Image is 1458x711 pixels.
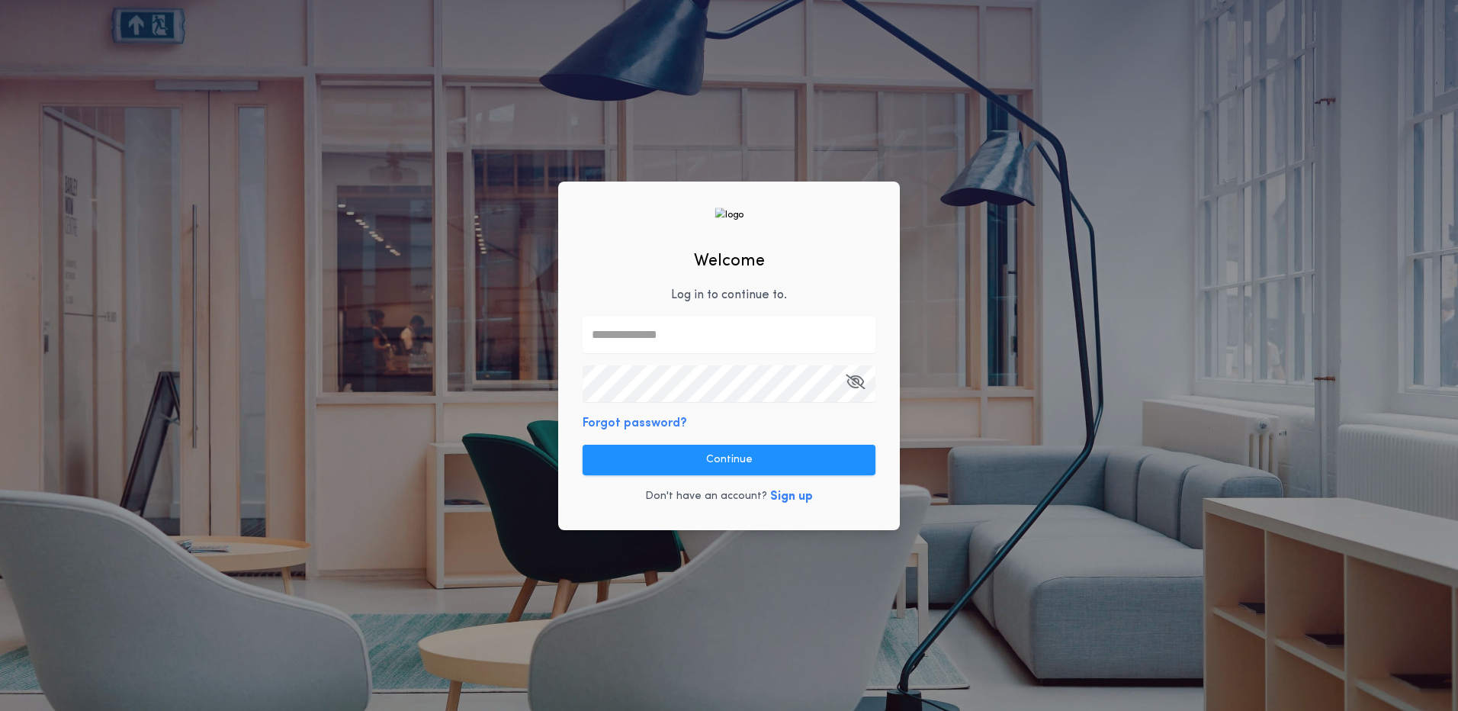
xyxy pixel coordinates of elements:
[583,445,875,475] button: Continue
[694,249,765,274] h2: Welcome
[770,487,813,506] button: Sign up
[671,286,787,304] p: Log in to continue to .
[583,414,687,433] button: Forgot password?
[715,208,743,222] img: logo
[645,489,767,504] p: Don't have an account?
